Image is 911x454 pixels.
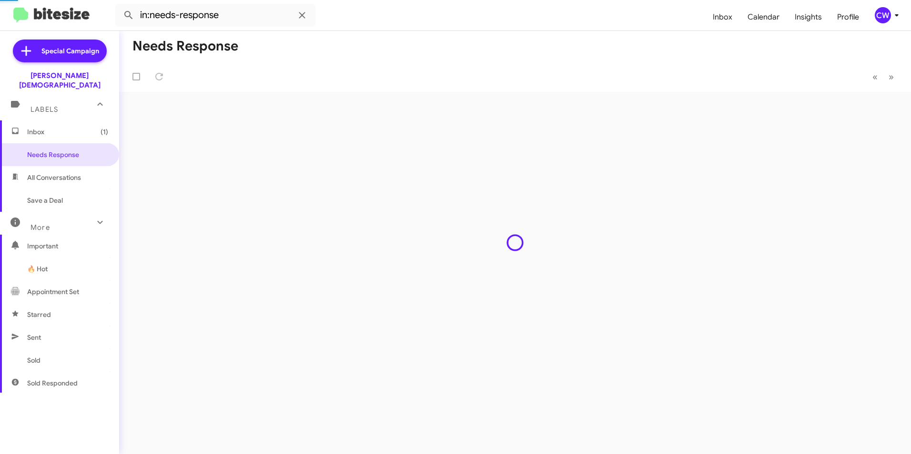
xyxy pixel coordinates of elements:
[867,7,901,23] button: CW
[867,67,883,87] button: Previous
[27,355,40,365] span: Sold
[27,378,78,388] span: Sold Responded
[883,67,900,87] button: Next
[27,241,108,251] span: Important
[27,173,81,182] span: All Conversations
[41,46,99,56] span: Special Campaign
[30,105,58,114] span: Labels
[787,3,830,31] a: Insights
[27,264,48,274] span: 🔥 Hot
[889,71,894,83] span: »
[27,150,108,159] span: Needs Response
[27,196,63,205] span: Save a Deal
[101,127,108,137] span: (1)
[115,4,315,27] input: Search
[13,39,107,62] a: Special Campaign
[867,67,900,87] nav: Page navigation example
[872,71,878,83] span: «
[27,287,79,296] span: Appointment Set
[132,39,238,54] h1: Needs Response
[740,3,787,31] a: Calendar
[875,7,891,23] div: CW
[705,3,740,31] a: Inbox
[30,223,50,232] span: More
[27,310,51,319] span: Starred
[27,127,108,137] span: Inbox
[830,3,867,31] a: Profile
[27,333,41,342] span: Sent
